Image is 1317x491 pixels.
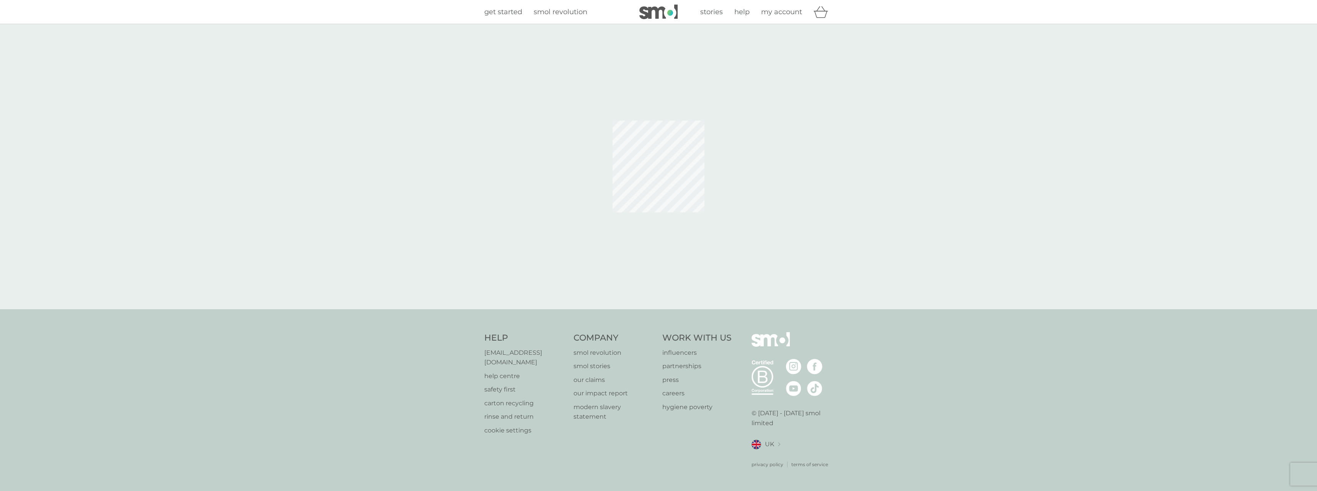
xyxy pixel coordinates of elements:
[534,7,587,18] a: smol revolution
[761,7,802,18] a: my account
[574,348,655,358] a: smol revolution
[662,375,732,385] a: press
[752,332,790,358] img: smol
[662,348,732,358] a: influencers
[807,359,822,374] img: visit the smol Facebook page
[807,381,822,396] img: visit the smol Tiktok page
[778,442,780,447] img: select a new location
[700,7,723,18] a: stories
[484,8,522,16] span: get started
[786,381,801,396] img: visit the smol Youtube page
[791,461,828,468] a: terms of service
[574,332,655,344] h4: Company
[662,402,732,412] a: hygiene poverty
[765,439,774,449] span: UK
[734,8,750,16] span: help
[700,8,723,16] span: stories
[662,332,732,344] h4: Work With Us
[752,408,833,428] p: © [DATE] - [DATE] smol limited
[484,385,566,395] a: safety first
[662,388,732,398] a: careers
[734,7,750,18] a: help
[534,8,587,16] span: smol revolution
[484,348,566,367] a: [EMAIL_ADDRESS][DOMAIN_NAME]
[786,359,801,374] img: visit the smol Instagram page
[484,332,566,344] h4: Help
[574,361,655,371] a: smol stories
[662,361,732,371] a: partnerships
[752,440,761,449] img: UK flag
[639,5,678,19] img: smol
[484,412,566,422] a: rinse and return
[484,426,566,436] a: cookie settings
[574,388,655,398] a: our impact report
[484,7,522,18] a: get started
[752,461,783,468] a: privacy policy
[574,375,655,385] a: our claims
[574,402,655,422] a: modern slavery statement
[484,398,566,408] a: carton recycling
[761,8,802,16] span: my account
[814,4,833,20] div: basket
[484,371,566,381] a: help centre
